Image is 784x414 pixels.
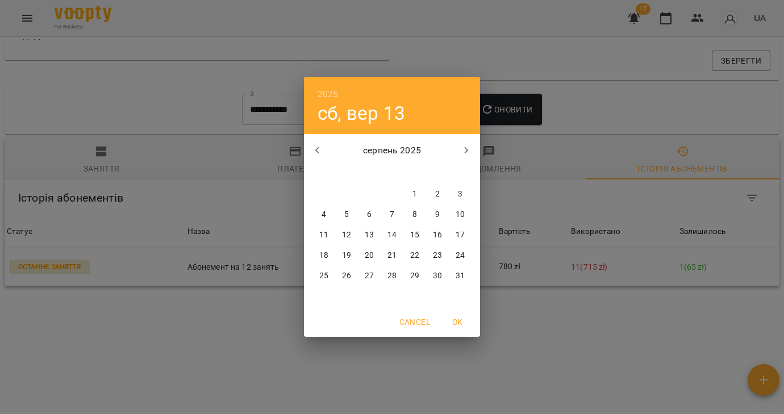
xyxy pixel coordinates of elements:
[367,209,372,220] p: 6
[404,204,425,225] button: 8
[404,225,425,245] button: 15
[336,167,357,178] span: вт
[404,167,425,178] span: пт
[404,184,425,204] button: 1
[399,315,430,329] span: Cancel
[387,229,397,241] p: 14
[359,266,380,286] button: 27
[450,225,470,245] button: 17
[427,204,448,225] button: 9
[433,250,442,261] p: 23
[404,266,425,286] button: 29
[336,204,357,225] button: 5
[314,204,334,225] button: 4
[365,229,374,241] p: 13
[390,209,394,220] p: 7
[450,204,470,225] button: 10
[314,167,334,178] span: пн
[342,250,351,261] p: 19
[319,270,328,282] p: 25
[427,245,448,266] button: 23
[450,184,470,204] button: 3
[359,204,380,225] button: 6
[456,250,465,261] p: 24
[382,245,402,266] button: 21
[456,209,465,220] p: 10
[450,167,470,178] span: нд
[344,209,349,220] p: 5
[359,167,380,178] span: ср
[365,270,374,282] p: 27
[319,250,328,261] p: 18
[314,245,334,266] button: 18
[433,270,442,282] p: 30
[412,209,417,220] p: 8
[382,225,402,245] button: 14
[427,184,448,204] button: 2
[382,266,402,286] button: 28
[458,189,462,200] p: 3
[410,270,419,282] p: 29
[336,225,357,245] button: 12
[387,250,397,261] p: 21
[450,266,470,286] button: 31
[342,270,351,282] p: 26
[435,189,440,200] p: 2
[410,250,419,261] p: 22
[439,312,476,332] button: OK
[342,229,351,241] p: 12
[359,225,380,245] button: 13
[322,209,326,220] p: 4
[318,102,405,125] button: сб, вер 13
[427,266,448,286] button: 30
[427,225,448,245] button: 16
[331,144,453,157] p: серпень 2025
[456,229,465,241] p: 17
[382,167,402,178] span: чт
[365,250,374,261] p: 20
[336,266,357,286] button: 26
[314,225,334,245] button: 11
[444,315,471,329] span: OK
[433,229,442,241] p: 16
[319,229,328,241] p: 11
[318,86,339,102] button: 2025
[404,245,425,266] button: 22
[382,204,402,225] button: 7
[427,167,448,178] span: сб
[450,245,470,266] button: 24
[456,270,465,282] p: 31
[435,209,440,220] p: 9
[336,245,357,266] button: 19
[314,266,334,286] button: 25
[395,312,435,332] button: Cancel
[387,270,397,282] p: 28
[359,245,380,266] button: 20
[410,229,419,241] p: 15
[412,189,417,200] p: 1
